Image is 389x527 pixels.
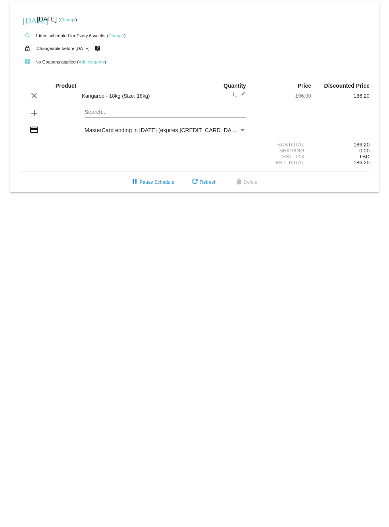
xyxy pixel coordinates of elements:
[253,93,311,99] div: 196.00
[108,33,124,38] a: Change
[311,142,370,148] div: 186.20
[311,93,370,99] div: 186.20
[79,60,104,64] a: Add coupons
[37,46,90,51] small: Changeable before [DATE]
[237,91,246,100] mat-icon: edit
[19,33,106,38] small: 1 item scheduled for Every 6 weeks
[93,43,102,54] mat-icon: live_help
[78,93,194,99] div: Kangaroo - 18kg (Size: 18kg)
[77,60,106,64] small: ( )
[29,108,39,118] mat-icon: add
[19,60,75,64] small: No Coupons applied
[359,148,370,154] span: 0.00
[23,31,32,40] mat-icon: autorenew
[60,17,75,22] a: Change
[107,33,126,38] small: ( )
[85,109,246,115] input: Search...
[324,83,370,89] strong: Discounted Price
[130,179,174,185] span: Pause Schedule
[354,160,370,165] span: 186.20
[232,91,246,97] span: 1
[359,154,370,160] span: TBD
[130,177,139,187] mat-icon: pause
[253,142,311,148] div: Subtotal
[190,179,216,185] span: Refresh
[190,177,200,187] mat-icon: refresh
[184,175,223,189] button: Refresh
[223,83,246,89] strong: Quantity
[234,179,258,185] span: Delete
[85,127,246,133] mat-select: Payment Method
[85,127,241,133] span: MasterCard ending in [DATE] (expires [CREDIT_CARD_DATA])
[228,175,264,189] button: Delete
[29,125,39,135] mat-icon: credit_card
[298,83,311,89] strong: Price
[23,57,32,67] mat-icon: local_play
[56,83,77,89] strong: Product
[253,154,311,160] div: Est. Tax
[253,148,311,154] div: Shipping
[234,177,244,187] mat-icon: delete
[23,43,32,54] mat-icon: lock_open
[253,160,311,165] div: Est. Total
[29,91,39,100] mat-icon: clear
[123,175,180,189] button: Pause Schedule
[58,17,77,22] small: ( )
[23,15,32,25] mat-icon: [DATE]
